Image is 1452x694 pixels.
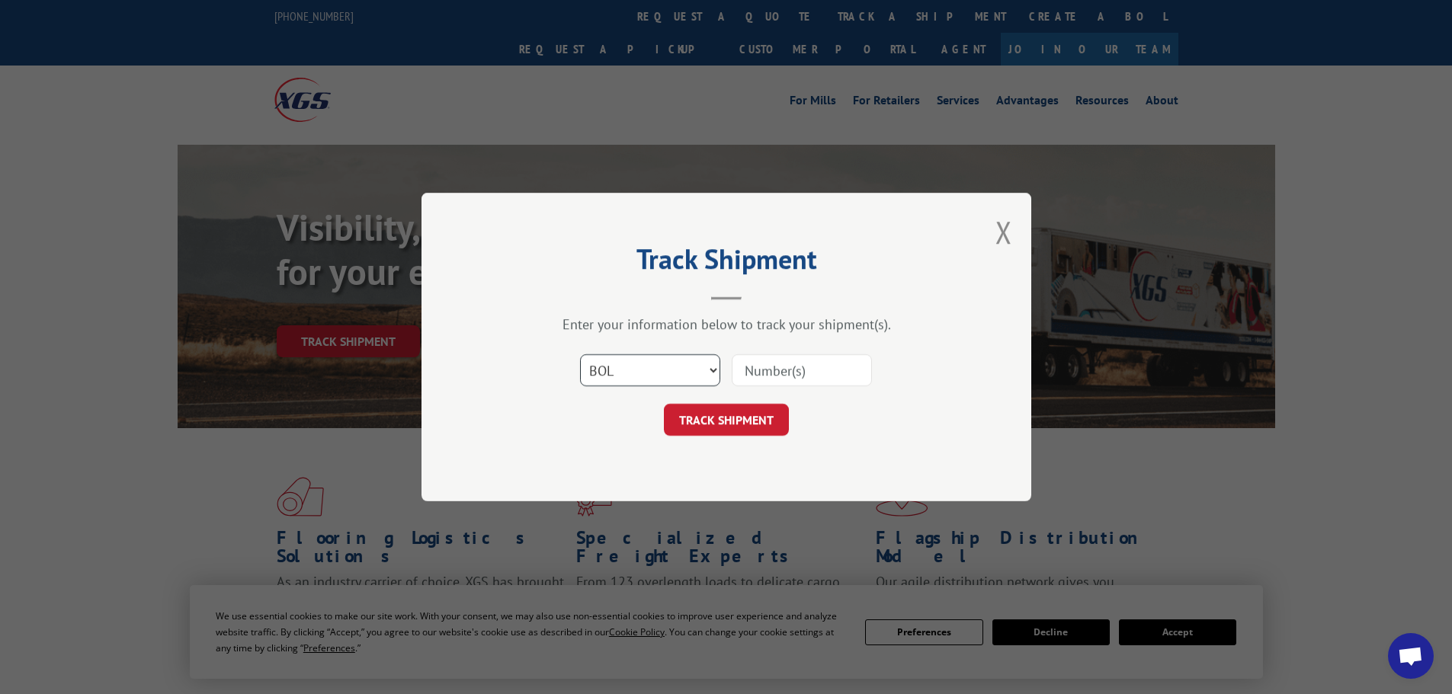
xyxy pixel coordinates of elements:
div: Enter your information below to track your shipment(s). [498,315,955,333]
button: TRACK SHIPMENT [664,404,789,436]
div: Open chat [1388,633,1434,679]
input: Number(s) [732,354,872,386]
h2: Track Shipment [498,248,955,277]
button: Close modal [995,212,1012,252]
